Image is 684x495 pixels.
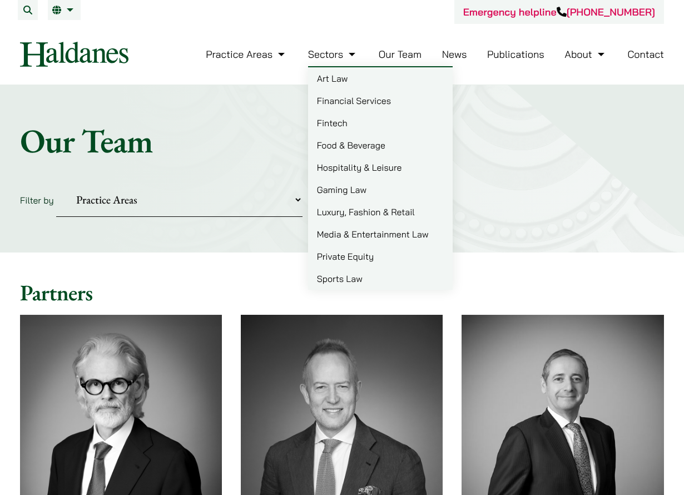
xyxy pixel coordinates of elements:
[52,6,76,14] a: EN
[20,195,54,206] label: Filter by
[308,48,358,61] a: Sectors
[487,48,544,61] a: Publications
[308,156,453,179] a: Hospitality & Leisure
[627,48,664,61] a: Contact
[308,245,453,268] a: Private Equity
[206,48,288,61] a: Practice Areas
[308,179,453,201] a: Gaming Law
[308,268,453,290] a: Sports Law
[564,48,607,61] a: About
[308,67,453,90] a: Art Law
[308,90,453,112] a: Financial Services
[20,121,664,161] h1: Our Team
[442,48,467,61] a: News
[308,134,453,156] a: Food & Beverage
[379,48,422,61] a: Our Team
[308,112,453,134] a: Fintech
[308,201,453,223] a: Luxury, Fashion & Retail
[20,42,128,67] img: Logo of Haldanes
[463,6,655,18] a: Emergency helpline[PHONE_NUMBER]
[20,279,664,306] h2: Partners
[308,223,453,245] a: Media & Entertainment Law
